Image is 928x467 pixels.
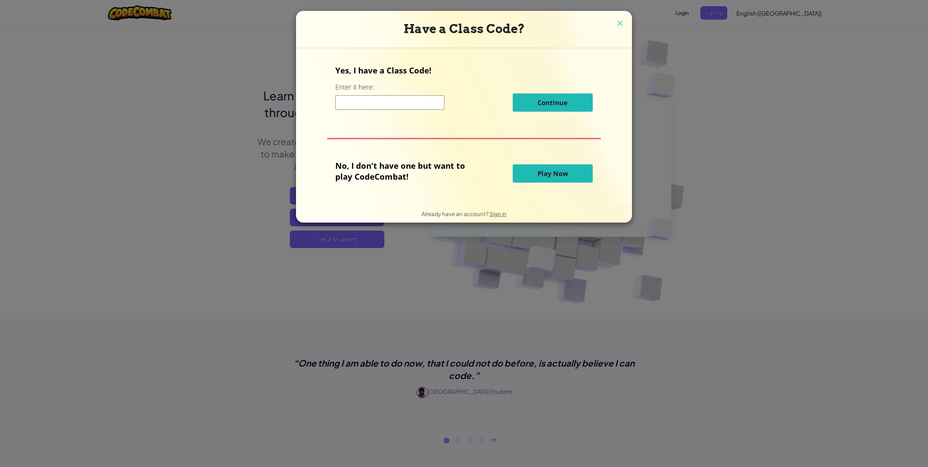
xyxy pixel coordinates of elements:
[489,210,507,217] a: Sign in
[513,164,593,183] button: Play Now
[615,18,625,29] img: close icon
[537,169,568,178] span: Play Now
[421,210,489,217] span: Already have an account?
[335,160,476,182] p: No, I don't have one but want to play CodeCombat!
[404,21,525,36] span: Have a Class Code?
[513,93,593,112] button: Continue
[537,98,568,107] span: Continue
[335,65,592,76] p: Yes, I have a Class Code!
[335,83,374,92] label: Enter it here:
